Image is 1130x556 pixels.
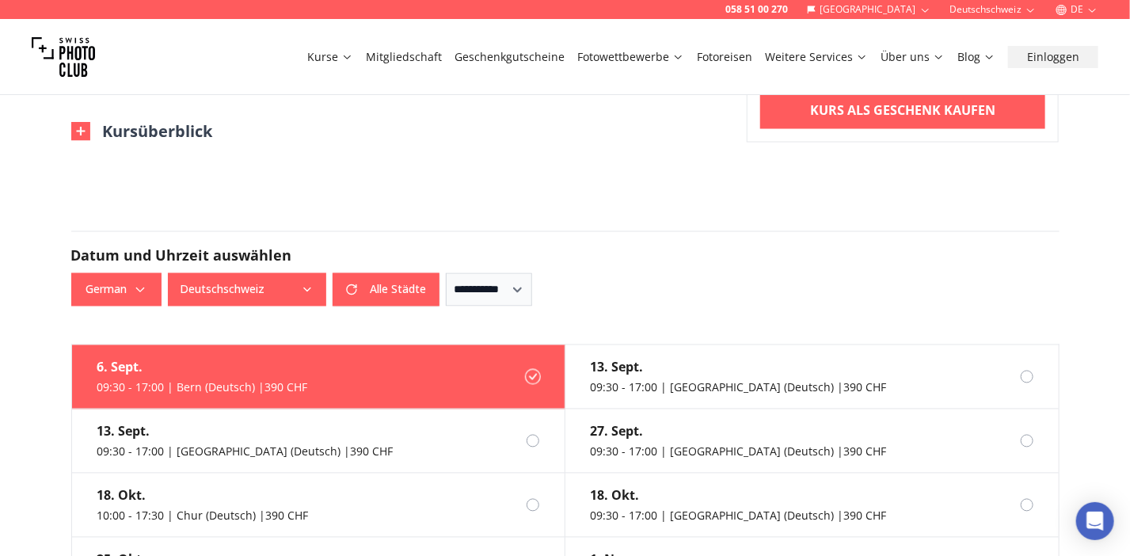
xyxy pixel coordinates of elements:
button: Blog [951,46,1002,68]
div: 09:30 - 17:00 | [GEOGRAPHIC_DATA] (Deutsch) | 390 CHF [97,444,394,460]
div: 09:30 - 17:00 | [GEOGRAPHIC_DATA] (Deutsch) | 390 CHF [591,508,887,524]
button: Deutschschweiz [168,273,326,307]
img: Swiss photo club [32,25,95,89]
div: 13. Sept. [97,422,394,441]
a: Weitere Services [765,49,868,65]
div: 18. Okt. [591,486,887,505]
a: Kurs als Geschenk kaufen [760,91,1046,129]
div: 18. Okt. [97,486,309,505]
button: Weitere Services [759,46,874,68]
a: Fotowettbewerbe [577,49,684,65]
div: 13. Sept. [591,358,887,377]
a: Geschenkgutscheine [455,49,565,65]
div: Open Intercom Messenger [1076,502,1114,540]
a: 058 51 00 270 [725,3,788,16]
img: Outline Close [71,122,90,141]
button: Über uns [874,46,951,68]
button: Alle Städte [333,273,439,307]
span: German [74,276,159,304]
div: 27. Sept. [591,422,887,441]
button: Mitgliedschaft [360,46,448,68]
button: Fotowettbewerbe [571,46,691,68]
div: 09:30 - 17:00 | Bern (Deutsch) | 390 CHF [97,380,308,396]
div: 09:30 - 17:00 | [GEOGRAPHIC_DATA] (Deutsch) | 390 CHF [591,444,887,460]
h2: Datum und Uhrzeit auswählen [71,245,1060,267]
div: 09:30 - 17:00 | [GEOGRAPHIC_DATA] (Deutsch) | 390 CHF [591,380,887,396]
a: Mitgliedschaft [366,49,442,65]
button: Kursüberblick [71,120,213,143]
div: 10:00 - 17:30 | Chur (Deutsch) | 390 CHF [97,508,309,524]
button: Geschenkgutscheine [448,46,571,68]
button: Kurse [301,46,360,68]
a: Über uns [881,49,945,65]
a: Kurse [307,49,353,65]
button: German [71,273,162,307]
button: Fotoreisen [691,46,759,68]
a: Blog [957,49,995,65]
button: Einloggen [1008,46,1098,68]
b: Kurs als Geschenk kaufen [810,101,995,120]
a: Fotoreisen [697,49,752,65]
div: 6. Sept. [97,358,308,377]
